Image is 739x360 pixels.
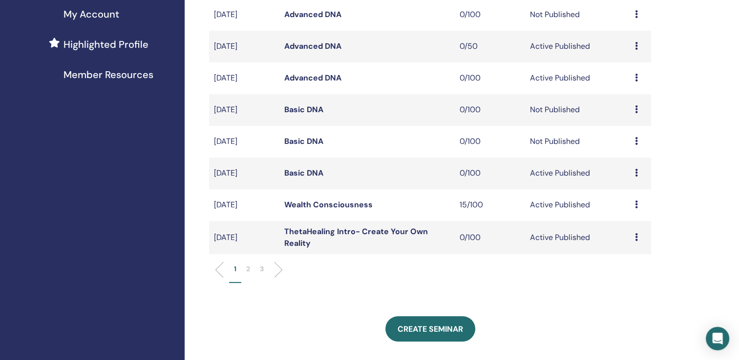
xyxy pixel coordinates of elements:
a: Basic DNA [284,136,323,146]
td: [DATE] [209,221,279,254]
a: ThetaHealing Intro- Create Your Own Reality [284,226,428,248]
td: 0/100 [455,221,525,254]
td: 15/100 [455,189,525,221]
td: Active Published [525,31,630,62]
a: Create seminar [385,316,475,341]
td: [DATE] [209,62,279,94]
td: [DATE] [209,31,279,62]
td: [DATE] [209,158,279,189]
td: 0/100 [455,126,525,158]
span: Create seminar [398,324,463,334]
p: 1 [234,264,236,274]
a: Wealth Consciousness [284,200,373,210]
td: Active Published [525,221,630,254]
td: [DATE] [209,126,279,158]
span: My Account [63,7,119,21]
td: Active Published [525,62,630,94]
td: [DATE] [209,94,279,126]
td: Not Published [525,94,630,126]
a: Advanced DNA [284,73,341,83]
span: Highlighted Profile [63,37,148,52]
td: 0/50 [455,31,525,62]
td: 0/100 [455,158,525,189]
a: Advanced DNA [284,9,341,20]
td: Active Published [525,158,630,189]
td: Not Published [525,126,630,158]
p: 3 [260,264,264,274]
td: [DATE] [209,189,279,221]
td: 0/100 [455,62,525,94]
a: Advanced DNA [284,41,341,51]
span: Member Resources [63,67,153,82]
a: Basic DNA [284,168,323,178]
td: 0/100 [455,94,525,126]
a: Basic DNA [284,104,323,115]
p: 2 [246,264,250,274]
td: Active Published [525,189,630,221]
div: Open Intercom Messenger [706,327,729,350]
